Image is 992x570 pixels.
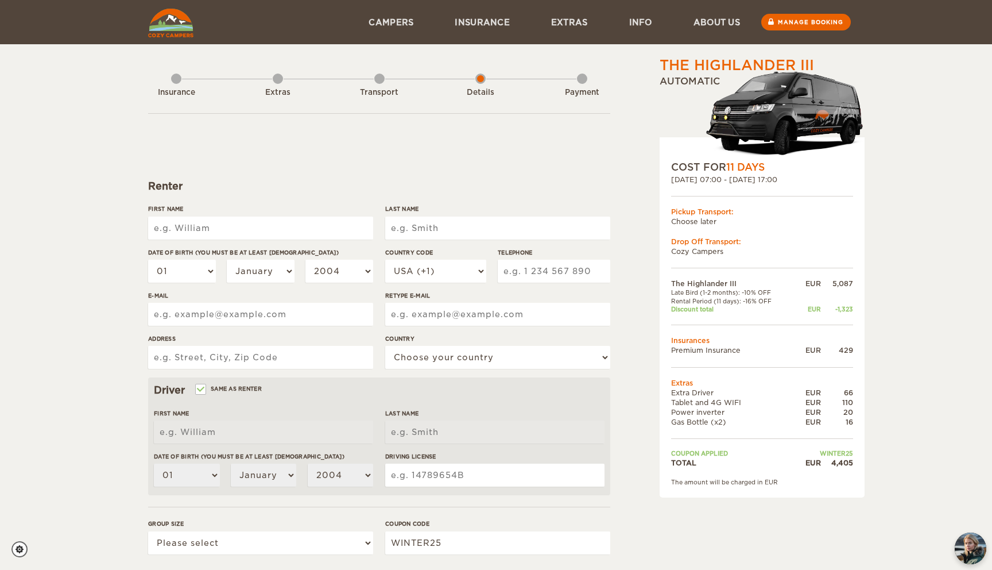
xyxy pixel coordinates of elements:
[385,291,610,300] label: Retype E-mail
[671,407,795,417] td: Power inverter
[671,336,853,345] td: Insurances
[821,388,853,398] div: 66
[196,383,262,394] label: Same as renter
[385,421,604,444] input: e.g. Smith
[385,248,486,257] label: Country Code
[348,87,411,98] div: Transport
[11,541,35,557] a: Cookie settings
[498,260,610,283] input: e.g. 1 234 567 890
[671,297,795,305] td: Rental Period (11 days): -16% OFF
[449,87,512,98] div: Details
[148,334,373,343] label: Address
[671,345,795,355] td: Premium Insurance
[385,464,604,487] input: e.g. 14789654B
[671,160,853,174] div: COST FOR
[148,291,373,300] label: E-mail
[671,305,795,313] td: Discount total
[955,533,986,564] button: chat-button
[385,519,610,528] label: Coupon code
[148,205,373,213] label: First Name
[821,279,853,288] div: 5,087
[385,205,610,213] label: Last Name
[706,66,865,160] img: stor-langur-4.png
[671,175,853,184] div: [DATE] 07:00 - [DATE] 17:00
[385,303,610,326] input: e.g. example@example.com
[498,248,610,257] label: Telephone
[955,533,986,564] img: Freyja at Cozy Campers
[795,417,821,427] div: EUR
[148,179,610,193] div: Renter
[795,388,821,398] div: EUR
[385,452,604,461] label: Driving License
[795,458,821,468] div: EUR
[821,398,853,407] div: 110
[821,417,853,427] div: 16
[726,161,765,173] span: 11 Days
[148,303,373,326] input: e.g. example@example.com
[795,398,821,407] div: EUR
[821,458,853,468] div: 4,405
[148,9,193,37] img: Cozy Campers
[671,288,795,296] td: Late Bird (1-2 months): -10% OFF
[385,334,610,343] label: Country
[154,383,604,397] div: Driver
[148,519,373,528] label: Group size
[671,458,795,468] td: TOTAL
[795,345,821,355] div: EUR
[761,14,851,30] a: Manage booking
[154,421,373,444] input: e.g. William
[671,417,795,427] td: Gas Bottle (x2)
[671,478,853,486] div: The amount will be charged in EUR
[551,87,614,98] div: Payment
[154,409,373,418] label: First Name
[148,217,373,240] input: e.g. William
[795,279,821,288] div: EUR
[795,449,853,457] td: WINTER25
[795,407,821,417] div: EUR
[154,452,373,461] label: Date of birth (You must be at least [DEMOGRAPHIC_DATA])
[671,398,795,407] td: Tablet and 4G WIFI
[671,279,795,288] td: The Highlander III
[671,217,853,226] td: Choose later
[660,75,865,160] div: Automatic
[671,207,853,217] div: Pickup Transport:
[148,346,373,369] input: e.g. Street, City, Zip Code
[385,217,610,240] input: e.g. Smith
[196,387,204,394] input: Same as renter
[671,388,795,398] td: Extra Driver
[246,87,309,98] div: Extras
[385,409,604,418] label: Last Name
[671,449,795,457] td: Coupon applied
[821,407,853,417] div: 20
[821,345,853,355] div: 429
[660,56,814,75] div: The Highlander III
[148,248,373,257] label: Date of birth (You must be at least [DEMOGRAPHIC_DATA])
[145,87,208,98] div: Insurance
[821,305,853,313] div: -1,323
[671,237,853,247] div: Drop Off Transport:
[671,247,853,256] td: Cozy Campers
[795,305,821,313] div: EUR
[671,378,853,388] td: Extras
